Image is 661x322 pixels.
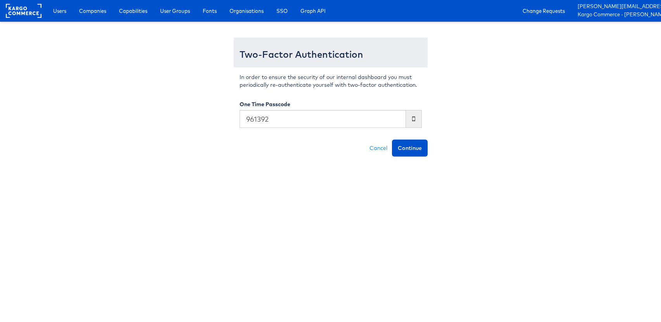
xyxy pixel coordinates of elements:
[47,4,72,18] a: Users
[53,7,66,15] span: Users
[230,7,264,15] span: Organisations
[240,100,290,108] label: One Time Passcode
[392,139,428,157] button: Continue
[224,4,269,18] a: Organisations
[517,4,571,18] a: Change Requests
[79,7,106,15] span: Companies
[240,110,406,128] input: Enter the code
[300,7,326,15] span: Graph API
[197,4,223,18] a: Fonts
[113,4,153,18] a: Capabilities
[119,7,147,15] span: Capabilities
[203,7,217,15] span: Fonts
[276,7,288,15] span: SSO
[271,4,293,18] a: SSO
[73,4,112,18] a: Companies
[154,4,196,18] a: User Groups
[578,3,655,11] a: [PERSON_NAME][EMAIL_ADDRESS][PERSON_NAME][DOMAIN_NAME]
[365,139,392,157] a: Cancel
[160,7,190,15] span: User Groups
[240,49,422,59] h3: Two-Factor Authentication
[295,4,331,18] a: Graph API
[578,11,655,19] a: Kargo Commerce - [PERSON_NAME]
[240,73,422,89] p: In order to ensure the security of our internal dashboard you must periodically re-authenticate y...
